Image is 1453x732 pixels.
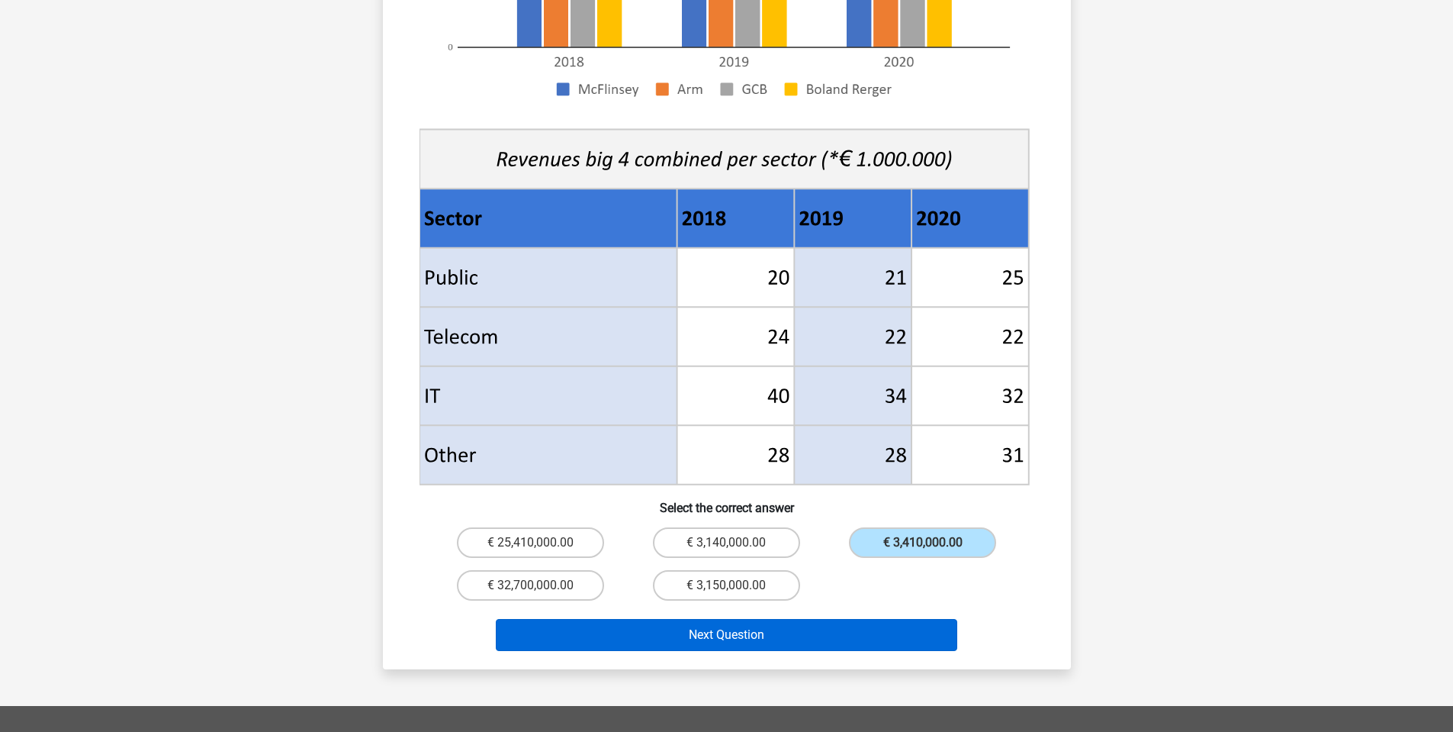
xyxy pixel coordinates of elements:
[496,619,957,651] button: Next Question
[849,527,996,558] label: € 3,410,000.00
[457,527,604,558] label: € 25,410,000.00
[653,527,800,558] label: € 3,140,000.00
[457,570,604,601] label: € 32,700,000.00
[407,489,1046,515] h6: Select the correct answer
[653,570,800,601] label: € 3,150,000.00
